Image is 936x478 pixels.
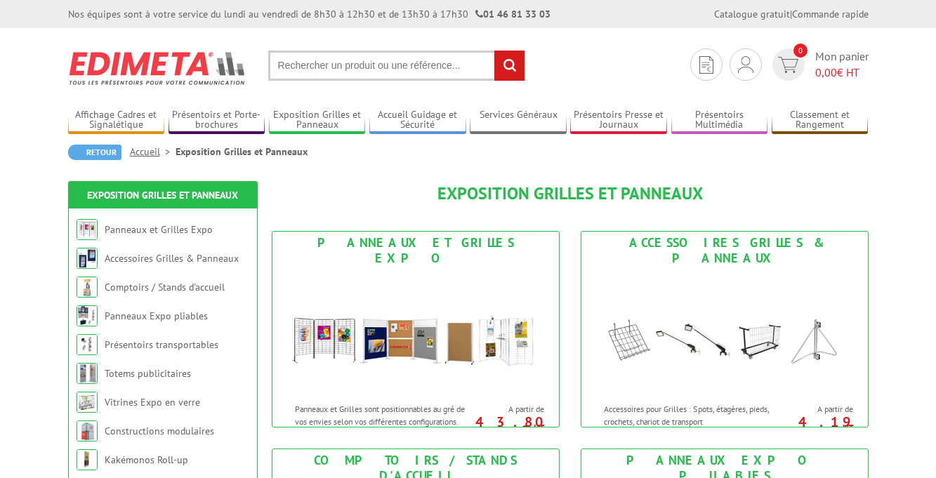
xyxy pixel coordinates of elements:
[105,310,208,322] a: Panneaux Expo pliables
[466,418,544,434] p: 43.80 €
[105,425,214,437] a: Constructions modulaires
[87,189,238,201] a: Exposition Grilles et Panneaux
[793,44,808,58] span: 0
[105,338,218,351] a: Présentoirs transportables
[77,363,98,384] img: Totems publicitaires
[272,185,869,203] h1: Exposition Grilles et Panneaux
[169,109,265,132] a: Présentoirs et Porte-brochures
[815,65,869,81] span: € HT
[772,109,869,132] a: Classement et Rangement
[792,8,869,20] a: Commande rapide
[581,231,869,427] a: Accessoires Grilles & Panneaux Accessoires Grilles & Panneaux Accessoires pour Grilles : Spots, é...
[77,392,98,413] img: Vitrines Expo en verre
[276,235,555,266] div: Panneaux et Grilles Expo
[738,56,753,73] img: devis rapide
[494,51,525,81] input: rechercher
[769,48,869,81] a: devis rapide 0 Mon panier 0,00€ HT
[475,8,551,20] strong: 01 46 81 33 03
[843,422,853,434] sup: HT
[595,270,855,396] img: Accessoires Grilles & Panneaux
[778,57,798,73] img: devis rapide
[473,404,544,415] span: A partir de
[272,231,560,427] a: Panneaux et Grilles Expo Panneaux et Grilles Expo Panneaux et Grilles sont positionnables au gré ...
[286,270,546,396] img: Panneaux et Grilles Expo
[815,65,837,79] span: 0,00
[77,420,98,442] img: Constructions modulaires
[470,109,567,132] a: Services Généraux
[774,418,853,434] p: 4.19 €
[77,277,98,298] img: Comptoirs / Stands d'accueil
[68,145,121,160] a: Retour
[369,109,466,132] a: Accueil Guidage et Sécurité
[105,223,213,236] a: Panneaux et Grilles Expo
[534,422,544,434] sup: HT
[782,404,853,415] span: A partir de
[699,56,713,74] img: devis rapide
[585,235,864,266] div: Accessoires Grilles & Panneaux
[77,219,98,240] img: Panneaux et Grilles Expo
[714,8,790,20] a: Catalogue gratuit
[105,396,200,409] a: Vitrines Expo en verre
[77,449,98,470] img: Kakémonos Roll-up
[604,403,778,427] p: Accessoires pour Grilles : Spots, étagères, pieds, crochets, chariot de transport
[68,42,247,94] img: Edimeta
[68,109,165,132] a: Affichage Cadres et Signalétique
[105,281,225,293] a: Comptoirs / Stands d'accueil
[77,334,98,355] img: Présentoirs transportables
[105,453,188,466] a: Kakémonos Roll-up
[68,7,551,21] div: Nos équipes sont à votre service du lundi au vendredi de 8h30 à 12h30 et de 13h30 à 17h30
[714,7,869,21] div: |
[269,109,366,132] a: Exposition Grilles et Panneaux
[77,305,98,326] img: Panneaux Expo pliables
[570,109,667,132] a: Présentoirs Presse et Journaux
[77,248,98,269] img: Accessoires Grilles & Panneaux
[105,252,239,265] a: Accessoires Grilles & Panneaux
[268,51,525,81] input: Rechercher un produit ou une référence...
[295,403,469,427] p: Panneaux et Grilles sont positionnables au gré de vos envies selon vos différentes configurations.
[176,145,308,159] li: Exposition Grilles et Panneaux
[130,145,176,158] a: Accueil
[105,367,191,380] a: Totems publicitaires
[671,109,768,132] a: Présentoirs Multimédia
[815,48,869,81] span: Mon panier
